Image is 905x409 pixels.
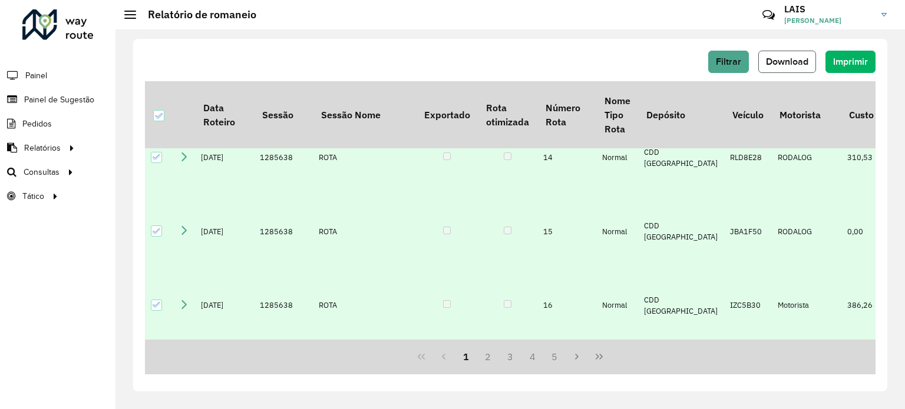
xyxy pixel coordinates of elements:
[195,265,254,345] td: [DATE]
[313,118,416,197] td: ROTA
[825,51,876,73] button: Imprimir
[24,94,94,106] span: Painel de Sugestão
[195,118,254,197] td: [DATE]
[772,197,841,265] td: RODALOG
[477,345,499,368] button: 2
[195,197,254,265] td: [DATE]
[313,81,416,148] th: Sessão Nome
[416,81,478,148] th: Exportado
[136,8,256,21] h2: Relatório de romaneio
[24,142,61,154] span: Relatórios
[22,118,52,130] span: Pedidos
[756,2,781,28] a: Contato Rápido
[566,345,588,368] button: Next Page
[724,81,771,148] th: Veículo
[708,51,749,73] button: Filtrar
[638,81,724,148] th: Depósito
[841,118,882,197] td: 310,53
[772,265,841,345] td: Motorista
[784,4,873,15] h3: LAIS
[254,265,313,345] td: 1285638
[841,265,882,345] td: 386,26
[596,81,638,148] th: Nome Tipo Rota
[22,190,44,202] span: Tático
[254,81,313,148] th: Sessão
[772,81,841,148] th: Motorista
[758,51,816,73] button: Download
[596,197,638,265] td: Normal
[25,69,47,82] span: Painel
[313,197,416,265] td: ROTA
[24,166,60,178] span: Consultas
[724,197,771,265] td: JBA1F50
[833,56,868,66] span: Imprimir
[254,118,313,197] td: 1285638
[772,118,841,197] td: RODALOG
[455,345,477,368] button: 1
[195,81,254,148] th: Data Roteiro
[841,197,882,265] td: 0,00
[596,265,638,345] td: Normal
[537,81,596,148] th: Número Rota
[544,345,566,368] button: 5
[537,265,596,345] td: 16
[521,345,544,368] button: 4
[638,197,724,265] td: CDD [GEOGRAPHIC_DATA]
[499,345,521,368] button: 3
[537,197,596,265] td: 15
[596,118,638,197] td: Normal
[537,118,596,197] td: 14
[841,81,882,148] th: Custo
[766,56,808,66] span: Download
[638,265,724,345] td: CDD [GEOGRAPHIC_DATA]
[784,15,873,26] span: [PERSON_NAME]
[724,118,771,197] td: RLD8E28
[716,56,741,66] span: Filtrar
[313,265,416,345] td: ROTA
[588,345,610,368] button: Last Page
[638,118,724,197] td: CDD [GEOGRAPHIC_DATA]
[254,197,313,265] td: 1285638
[478,81,537,148] th: Rota otimizada
[724,265,771,345] td: IZC5B30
